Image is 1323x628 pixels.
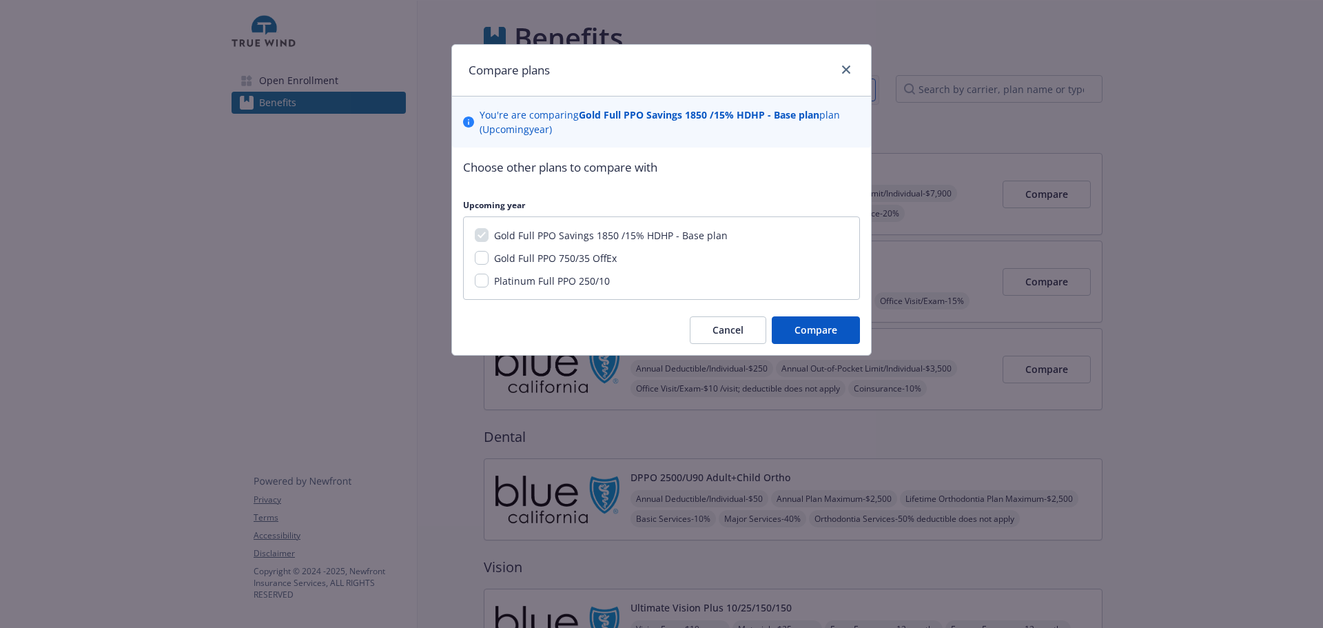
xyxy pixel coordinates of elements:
p: Upcoming year [463,199,860,211]
span: Gold Full PPO 750/35 OffEx [494,252,617,265]
a: close [838,61,854,78]
p: Choose other plans to compare with [463,159,860,176]
span: Platinum Full PPO 250/10 [494,274,610,287]
span: Gold Full PPO Savings 1850 /15% HDHP - Base plan [494,229,728,242]
b: Gold Full PPO Savings 1850 /15% HDHP - Base plan [579,108,819,121]
button: Compare [772,316,860,344]
span: Compare [794,323,837,336]
span: Cancel [712,323,743,336]
button: Cancel [690,316,766,344]
p: You ' re are comparing plan ( Upcoming year) [480,108,860,136]
h1: Compare plans [469,61,550,79]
